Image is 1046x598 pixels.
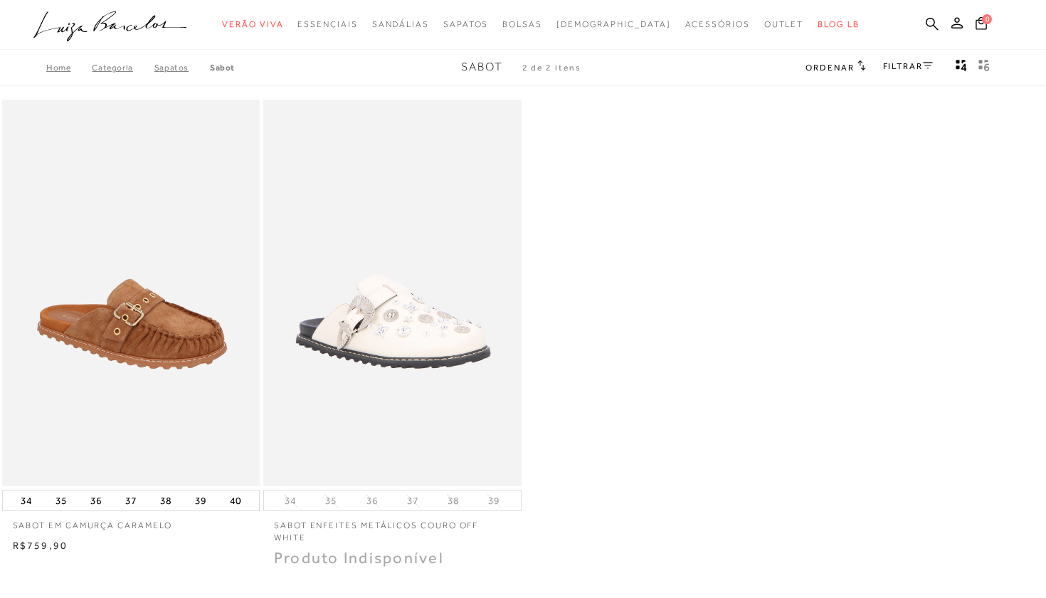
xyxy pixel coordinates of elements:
[2,511,260,532] a: SABOT EM CAMURÇA CARAMELO
[263,511,522,544] a: SABOT ENFEITES METÁLICOS COURO OFF WHITE
[443,494,463,508] button: 38
[222,11,283,38] a: noSubCategoriesText
[297,11,357,38] a: noSubCategoriesText
[265,102,520,485] a: SABOT ENFEITES METÁLICOS COURO OFF WHITE SABOT ENFEITES METÁLICOS COURO OFF WHITE
[685,11,750,38] a: noSubCategoriesText
[372,11,429,38] a: noSubCategoriesText
[805,63,854,73] span: Ordenar
[974,58,994,77] button: gridText6Desc
[156,491,176,510] button: 38
[226,491,245,510] button: 40
[280,494,300,508] button: 34
[274,549,444,567] span: Produto Indisponível
[154,63,210,73] a: SAPATOS
[764,19,804,29] span: Outlet
[362,494,382,508] button: 36
[461,61,503,73] span: Sabot
[210,63,235,73] a: Sabot
[443,19,488,29] span: Sapatos
[764,11,804,38] a: noSubCategoriesText
[51,491,71,510] button: 35
[818,19,859,29] span: BLOG LB
[16,491,36,510] button: 34
[46,63,92,73] a: Home
[265,102,520,485] img: SABOT ENFEITES METÁLICOS COURO OFF WHITE
[971,16,991,35] button: 0
[982,14,992,24] span: 0
[883,61,933,71] a: FILTRAR
[191,491,211,510] button: 39
[443,11,488,38] a: noSubCategoriesText
[4,102,259,485] a: SABOT EM CAMURÇA CARAMELO SABOT EM CAMURÇA CARAMELO
[372,19,429,29] span: Sandálias
[502,11,542,38] a: noSubCategoriesText
[321,494,341,508] button: 35
[685,19,750,29] span: Acessórios
[222,19,283,29] span: Verão Viva
[484,494,504,508] button: 39
[522,63,581,73] span: 2 de 2 itens
[818,11,859,38] a: BLOG LB
[556,19,671,29] span: [DEMOGRAPHIC_DATA]
[92,63,154,73] a: Categoria
[4,102,259,485] img: SABOT EM CAMURÇA CARAMELO
[86,491,106,510] button: 36
[556,11,671,38] a: noSubCategoriesText
[121,491,141,510] button: 37
[951,58,971,77] button: Mostrar 4 produtos por linha
[297,19,357,29] span: Essenciais
[403,494,423,508] button: 37
[13,540,68,551] span: R$759,90
[502,19,542,29] span: Bolsas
